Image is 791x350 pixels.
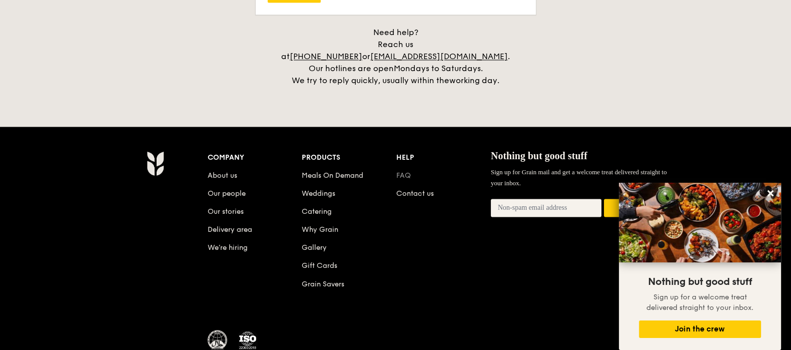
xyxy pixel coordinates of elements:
[147,151,164,176] img: AYc88T3wAAAABJRU5ErkJggg==
[302,207,332,216] a: Catering
[394,64,483,73] span: Mondays to Saturdays.
[290,52,362,61] a: [PHONE_NUMBER]
[619,183,781,262] img: DSC07876-Edit02-Large.jpeg
[208,171,237,180] a: About us
[208,151,302,165] div: Company
[449,76,499,85] span: working day.
[646,293,753,312] span: Sign up for a welcome treat delivered straight to your inbox.
[648,276,752,288] span: Nothing but good stuff
[302,225,338,234] a: Why Grain
[604,199,679,217] button: Join the crew
[271,27,521,87] div: Need help? Reach us at or . Our hotlines are open We try to reply quickly, usually within the
[302,189,335,198] a: Weddings
[491,168,667,187] span: Sign up for Grain mail and get a welcome treat delivered straight to your inbox.
[639,320,761,338] button: Join the crew
[370,52,508,61] a: [EMAIL_ADDRESS][DOMAIN_NAME]
[302,279,344,288] a: Grain Savers
[396,189,434,198] a: Contact us
[302,151,396,165] div: Products
[302,261,337,270] a: Gift Cards
[302,243,327,252] a: Gallery
[491,199,602,217] input: Non-spam email address
[208,243,248,252] a: We’re hiring
[208,207,244,216] a: Our stories
[302,171,363,180] a: Meals On Demand
[396,171,411,180] a: FAQ
[762,185,778,201] button: Close
[491,150,587,161] span: Nothing but good stuff
[238,330,258,350] img: ISO Certified
[208,189,246,198] a: Our people
[396,151,491,165] div: Help
[208,330,228,350] img: MUIS Halal Certified
[208,225,252,234] a: Delivery area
